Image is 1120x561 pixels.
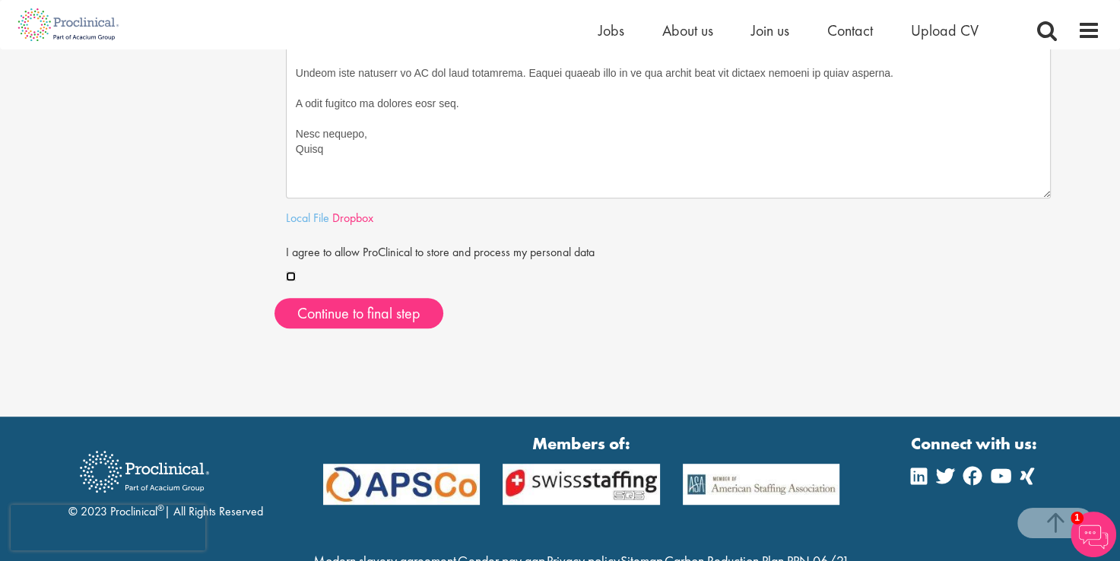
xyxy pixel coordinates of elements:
strong: Connect with us: [911,432,1040,455]
a: Jobs [598,21,624,40]
a: Join us [751,21,789,40]
img: Chatbot [1071,512,1116,557]
label: I agree to allow ProClinical to store and process my personal data [286,239,595,261]
a: Contact [827,21,873,40]
iframe: reCAPTCHA [11,505,205,550]
div: © 2023 Proclinical | All Rights Reserved [68,439,263,521]
sup: ® [157,502,164,514]
img: APSCo [491,464,671,506]
a: Upload CV [911,21,979,40]
button: Continue to final step [274,298,443,328]
strong: Members of: [323,432,840,455]
a: Local File [286,210,329,226]
img: APSCo [312,464,492,506]
img: Proclinical Recruitment [68,440,221,503]
a: Dropbox [332,210,373,226]
img: APSCo [671,464,852,506]
span: 1 [1071,512,1084,525]
a: About us [662,21,713,40]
